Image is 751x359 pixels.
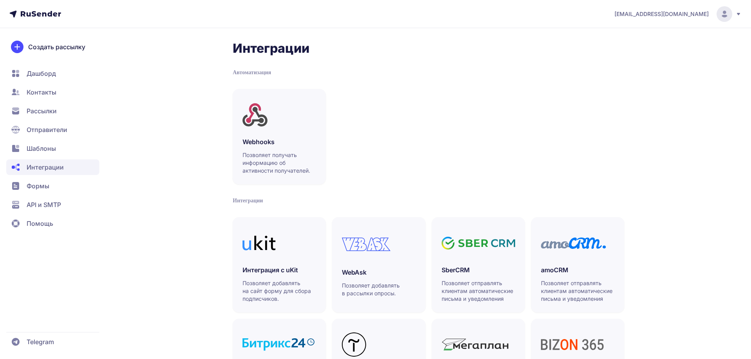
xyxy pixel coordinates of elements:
[243,137,316,146] h3: Webhooks
[233,41,624,56] h2: Интеграции
[233,217,326,313] a: Интеграция с uKitПозволяет добавлять на сайт форму для сбора подписчиков.
[27,125,67,134] span: Отправители
[432,217,525,313] a: SberCRMПозволяет отправлять клиентам автоматические письма и уведомления
[27,163,64,172] span: Интеграции
[531,217,624,313] a: amoCRMПозволяет отправлять клиентам автоматические письма и уведомления
[28,42,85,52] span: Создать рассылку
[541,265,614,275] h3: amoCRM
[442,279,516,303] p: Позволяет отправлять клиентам автоматические письма и уведомления
[233,69,624,77] div: Автоматизация
[27,144,56,153] span: Шаблоны
[27,181,49,191] span: Формы
[27,337,54,346] span: Telegram
[27,219,53,228] span: Помощь
[332,217,425,313] a: WebAskПозволяет добавлять в рассылки опросы.
[233,197,624,205] div: Интеграции
[27,88,56,97] span: Контакты
[6,334,99,350] a: Telegram
[233,89,326,184] a: WebhooksПозволяет получать информацию об активности получателей.
[442,265,515,275] h3: SberCRM
[243,151,317,175] p: Позволяет получать информацию об активности получателей.
[27,200,61,209] span: API и SMTP
[27,69,56,78] span: Дашборд
[27,106,57,116] span: Рассылки
[614,10,709,18] span: [EMAIL_ADDRESS][DOMAIN_NAME]
[243,265,316,275] h3: Интеграция с uKit
[541,279,615,303] p: Позволяет отправлять клиентам автоматические письма и уведомления
[243,279,317,303] p: Позволяет добавлять на сайт форму для сбора подписчиков.
[342,282,416,297] p: Позволяет добавлять в рассылки опросы.
[342,268,415,277] h3: WebAsk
